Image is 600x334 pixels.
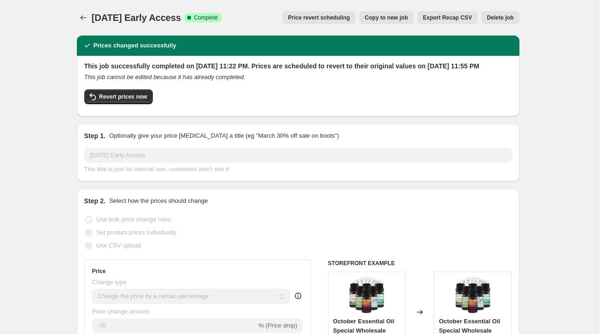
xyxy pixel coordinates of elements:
[282,11,355,24] button: Price revert scheduling
[96,229,177,236] span: Set product prices individually
[333,318,395,334] span: October Essential Oil Special Wholesale
[96,242,141,249] span: Use CSV upload
[348,277,385,314] img: shopify-6oils-cards_96589190-248a-4b6e-9d01-a0da09b91e4c_80x.jpg
[194,14,218,21] span: Complete
[77,11,90,24] button: Price change jobs
[92,318,257,333] input: -15
[99,93,147,100] span: Revert prices now
[84,196,106,206] h2: Step 2.
[109,196,208,206] p: Select how the prices should change
[92,13,181,23] span: [DATE] Early Access
[84,73,245,80] i: This job cannot be edited because it has already completed.
[84,131,106,140] h2: Step 1.
[92,308,150,315] span: Price change amount
[454,277,491,314] img: shopify-6oils-cards_96589190-248a-4b6e-9d01-a0da09b91e4c_80x.jpg
[94,41,177,50] h2: Prices changed successfully
[84,166,229,173] span: This title is just for internal use, customers won't see it
[259,322,297,329] span: % (Price drop)
[328,260,512,267] h6: STOREFRONT EXAMPLE
[84,148,512,163] input: 30% off holiday sale
[359,11,414,24] button: Copy to new job
[423,14,472,21] span: Export Recap CSV
[92,267,106,275] h3: Price
[92,279,127,286] span: Change type
[481,11,519,24] button: Delete job
[96,216,171,223] span: Use bulk price change rules
[439,318,500,334] span: October Essential Oil Special Wholesale
[109,131,339,140] p: Optionally give your price [MEDICAL_DATA] a title (eg "March 30% off sale on boots")
[293,291,303,301] div: help
[84,61,512,71] h2: This job successfully completed on [DATE] 11:22 PM. Prices are scheduled to revert to their origi...
[288,14,350,21] span: Price revert scheduling
[487,14,513,21] span: Delete job
[84,89,153,104] button: Revert prices now
[365,14,408,21] span: Copy to new job
[417,11,477,24] button: Export Recap CSV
